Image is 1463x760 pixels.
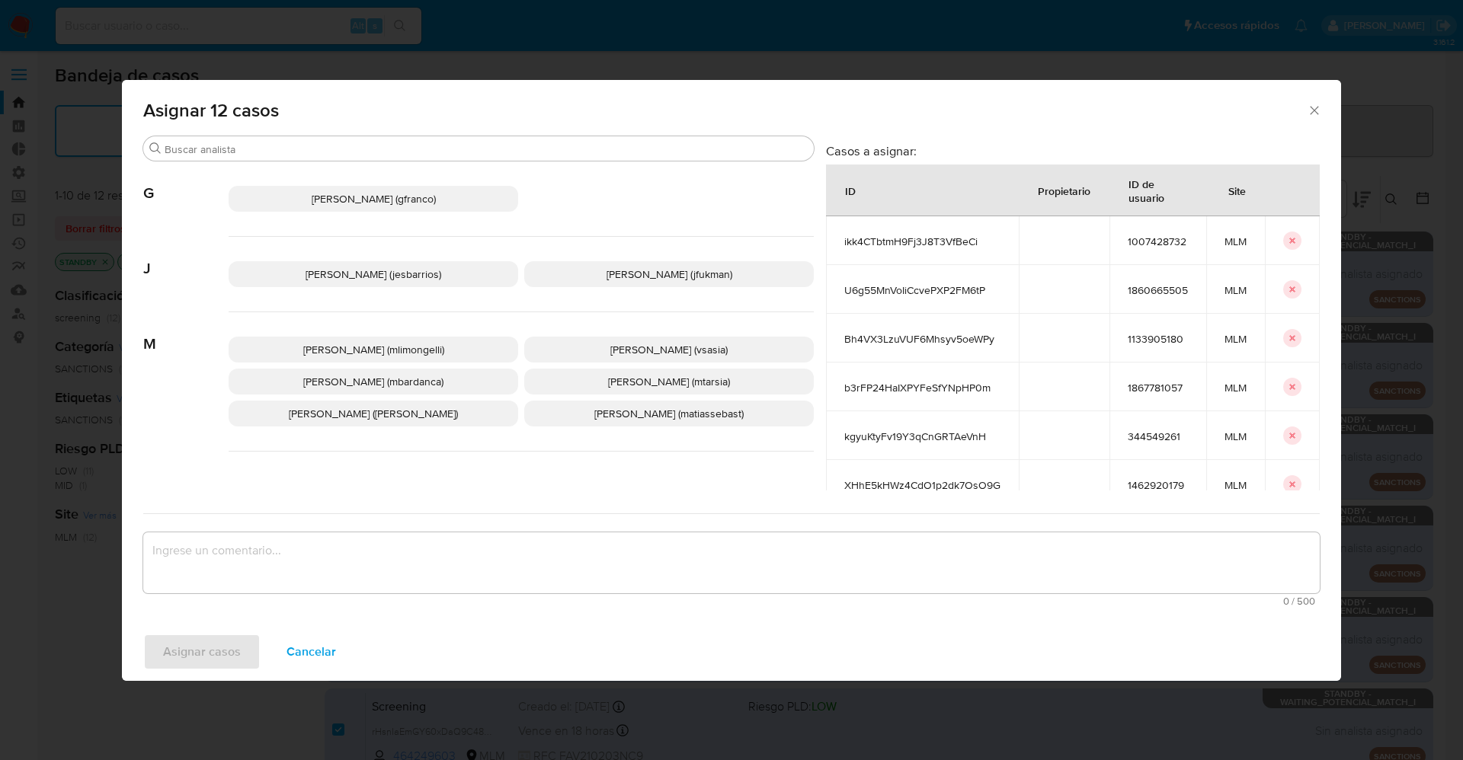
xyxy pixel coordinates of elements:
span: MLM [1225,332,1247,346]
div: ID [827,172,874,209]
span: [PERSON_NAME] (vsasia) [610,342,728,357]
span: [PERSON_NAME] (mbardanca) [303,374,443,389]
button: Cerrar ventana [1307,103,1321,117]
span: 1860665505 [1128,283,1188,297]
input: Buscar analista [165,142,808,156]
button: icon-button [1283,232,1301,250]
span: 1867781057 [1128,381,1188,394]
span: [PERSON_NAME] (matiassebast) [594,406,744,421]
div: [PERSON_NAME] (gfranco) [229,186,518,212]
span: MLM [1225,429,1247,443]
span: Máximo 500 caracteres [148,596,1315,606]
span: [PERSON_NAME] (mtarsia) [608,374,730,389]
div: [PERSON_NAME] (jfukman) [524,261,814,287]
div: assign-modal [122,80,1341,681]
button: icon-button [1283,280,1301,299]
span: b3rFP24HaIXPYFeSfYNpHP0m [844,381,1000,394]
span: XHhE5kHWz4CdO1p2dk7OsO9G [844,478,1000,492]
span: MLM [1225,381,1247,394]
span: Asignar 12 casos [143,101,1307,120]
span: 344549261 [1128,429,1188,443]
span: N [143,452,229,493]
div: [PERSON_NAME] (mlimongelli) [229,337,518,362]
span: M [143,312,229,353]
span: 1462920179 [1128,478,1188,492]
span: Bh4VX3LzuVUF6Mhsyv5oeWPy [844,332,1000,346]
div: ID de usuario [1110,165,1205,216]
div: [PERSON_NAME] (jesbarrios) [229,261,518,287]
span: MLM [1225,235,1247,248]
button: Cancelar [267,634,356,670]
span: 1133905180 [1128,332,1188,346]
span: 1007428732 [1128,235,1188,248]
div: [PERSON_NAME] (matiassebast) [524,401,814,426]
span: [PERSON_NAME] (jesbarrios) [306,267,441,282]
span: [PERSON_NAME] (gfranco) [312,191,436,206]
div: [PERSON_NAME] ([PERSON_NAME]) [229,401,518,426]
div: [PERSON_NAME] (mtarsia) [524,369,814,394]
span: Cancelar [287,635,336,669]
span: MLM [1225,283,1247,297]
span: [PERSON_NAME] ([PERSON_NAME]) [289,406,458,421]
h3: Casos a asignar: [826,143,1320,158]
div: [PERSON_NAME] (vsasia) [524,337,814,362]
div: Site [1210,172,1264,209]
span: G [143,161,229,203]
div: [PERSON_NAME] (mbardanca) [229,369,518,394]
button: icon-button [1283,475,1301,493]
button: icon-button [1283,329,1301,347]
span: MLM [1225,478,1247,492]
div: Propietario [1020,172,1109,209]
button: icon-button [1283,378,1301,396]
button: icon-button [1283,426,1301,445]
span: U6g55MnVoIiCcvePXP2FM6tP [844,283,1000,297]
span: [PERSON_NAME] (jfukman) [607,267,732,282]
span: ikk4CTbtmH9Fj3J8T3VfBeCi [844,235,1000,248]
span: J [143,237,229,278]
span: kgyuKtyFv19Y3qCnGRTAeVnH [844,429,1000,443]
span: [PERSON_NAME] (mlimongelli) [303,342,444,357]
button: Buscar [149,142,162,155]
